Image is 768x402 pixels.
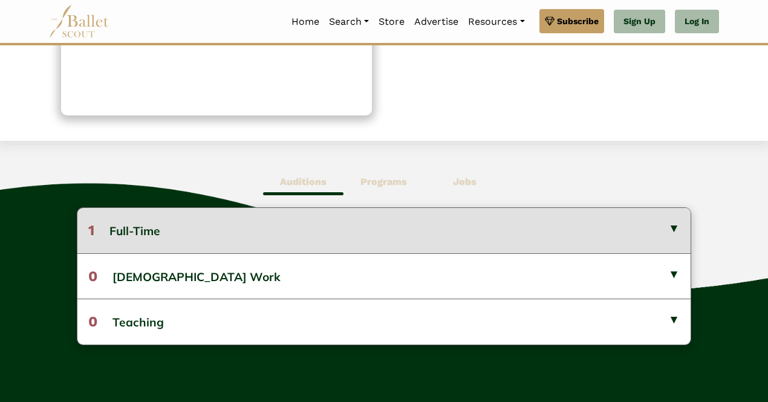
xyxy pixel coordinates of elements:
span: 0 [88,313,97,330]
a: Store [374,9,409,34]
a: Home [287,9,324,34]
b: Jobs [453,176,477,187]
b: Auditions [280,176,327,187]
a: Log In [675,10,719,34]
button: 1Full-Time [77,208,691,253]
span: 1 [88,222,94,239]
b: Programs [360,176,407,187]
div: [STREET_ADDRESS][PERSON_NAME] [396,5,707,103]
button: 0Teaching [77,299,691,344]
a: Resources [463,9,529,34]
span: 0 [88,268,97,285]
span: Subscribe [557,15,599,28]
a: Advertise [409,9,463,34]
a: Sign Up [614,10,665,34]
button: 0[DEMOGRAPHIC_DATA] Work [77,253,691,299]
a: Subscribe [539,9,604,33]
img: gem.svg [545,15,555,28]
a: Search [324,9,374,34]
